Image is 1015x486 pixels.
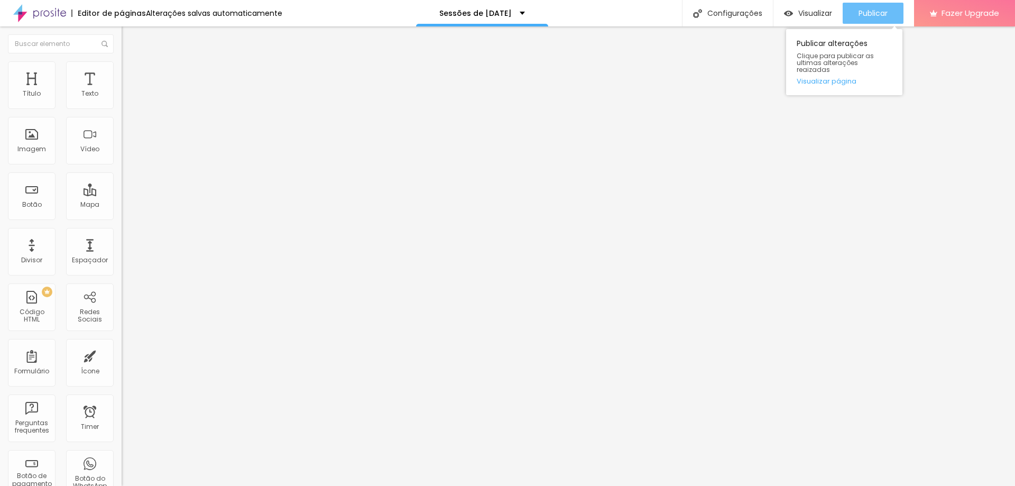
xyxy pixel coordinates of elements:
[101,41,108,47] img: Icone
[859,9,888,17] span: Publicar
[439,10,512,17] p: Sessões de [DATE]
[122,26,1015,486] iframe: Editor
[8,34,114,53] input: Buscar elemento
[80,201,99,208] div: Mapa
[81,368,99,375] div: Ícone
[11,308,52,324] div: Código HTML
[69,308,110,324] div: Redes Sociais
[773,3,843,24] button: Visualizar
[942,8,999,17] span: Fazer Upgrade
[22,201,42,208] div: Botão
[797,52,892,74] span: Clique para publicar as ultimas alterações reaizadas
[72,256,108,264] div: Espaçador
[797,78,892,85] a: Visualizar página
[843,3,903,24] button: Publicar
[693,9,702,18] img: Icone
[23,90,41,97] div: Título
[21,256,42,264] div: Divisor
[80,145,99,153] div: Vídeo
[14,368,49,375] div: Formulário
[784,9,793,18] img: view-1.svg
[81,423,99,430] div: Timer
[71,10,146,17] div: Editor de páginas
[17,145,46,153] div: Imagem
[798,9,832,17] span: Visualizar
[786,29,902,95] div: Publicar alterações
[81,90,98,97] div: Texto
[146,10,282,17] div: Alterações salvas automaticamente
[11,419,52,435] div: Perguntas frequentes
